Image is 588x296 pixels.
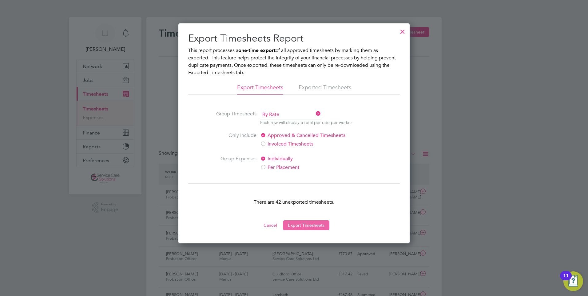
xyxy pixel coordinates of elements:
[188,198,400,206] p: There are 42 unexported timesheets.
[260,140,363,148] label: Invoiced Timesheets
[260,119,352,126] p: Each row will display a total per rate per worker
[259,220,282,230] button: Cancel
[563,271,583,291] button: Open Resource Center, 11 new notifications
[188,32,400,45] h2: Export Timesheets Report
[188,47,400,76] p: This report processes a of all approved timesheets by marking them as exported. This feature help...
[237,84,283,95] li: Export Timesheets
[299,84,351,95] li: Exported Timesheets
[260,110,321,119] span: By Rate
[563,276,569,284] div: 11
[210,110,256,124] label: Group Timesheets
[210,132,256,148] label: Only Include
[260,155,363,162] label: Individually
[210,155,256,171] label: Group Expenses
[283,220,329,230] button: Export Timesheets
[260,132,363,139] label: Approved & Cancelled Timesheets
[238,47,276,53] b: one-time export
[260,164,363,171] label: Per Placement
